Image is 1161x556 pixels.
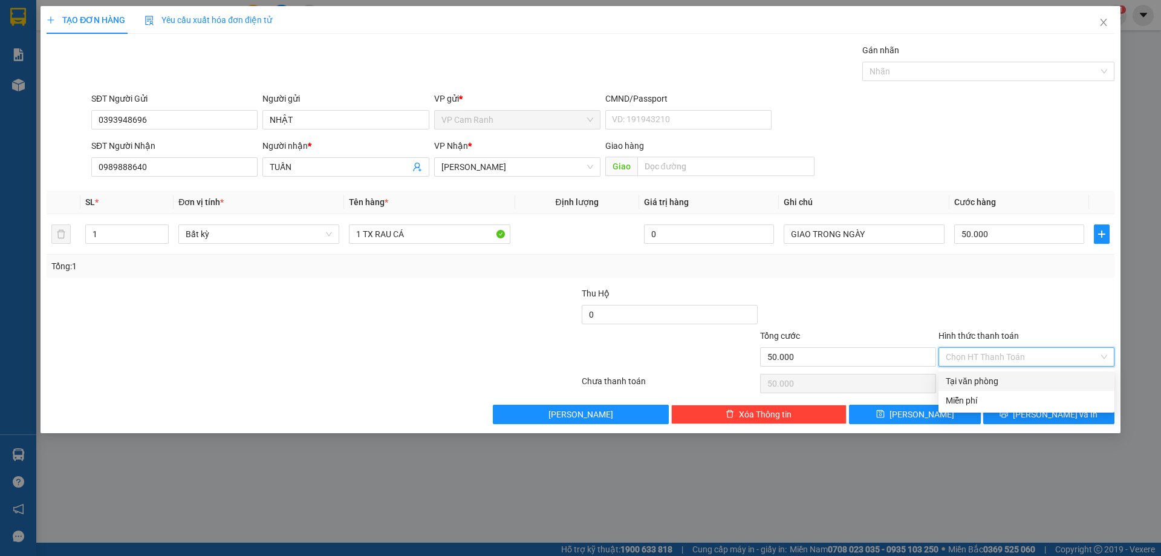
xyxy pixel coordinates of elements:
div: Tại văn phòng [946,374,1107,388]
span: Định lượng [556,197,599,207]
input: Dọc đường [637,157,815,176]
span: printer [1000,410,1008,419]
span: Xóa Thông tin [739,408,792,421]
th: Ghi chú [779,191,949,214]
button: [PERSON_NAME] [493,405,669,424]
div: VP gửi [434,92,600,105]
div: Tổng: 1 [51,260,448,273]
button: printer[PERSON_NAME] và In [983,405,1114,424]
div: SĐT Người Nhận [91,139,258,152]
span: SL [85,197,95,207]
span: VP Cam Ranh [441,111,593,129]
label: Hình thức thanh toán [938,331,1019,341]
span: plus [1094,229,1109,239]
span: VP Nhận [434,141,468,151]
div: Người gửi [262,92,429,105]
span: Giá trị hàng [644,197,689,207]
button: Close [1087,6,1120,40]
button: save[PERSON_NAME] [849,405,980,424]
div: CMND/Passport [605,92,772,105]
span: save [876,410,885,419]
span: Cước hàng [954,197,996,207]
span: delete [726,410,734,419]
span: Giao hàng [605,141,644,151]
span: Bất kỳ [186,225,332,243]
button: delete [51,224,71,244]
span: Phạm Ngũ Lão [441,158,593,176]
span: Giao [605,157,637,176]
span: TẠO ĐƠN HÀNG [47,15,125,25]
input: VD: Bàn, Ghế [349,224,510,244]
span: Yêu cầu xuất hóa đơn điện tử [145,15,272,25]
span: plus [47,16,55,24]
div: Chưa thanh toán [580,374,759,396]
div: SĐT Người Gửi [91,92,258,105]
span: Thu Hộ [582,289,610,298]
span: Tổng cước [760,331,800,341]
div: Miễn phí [946,394,1107,407]
span: user-add [412,162,422,172]
div: Người nhận [262,139,429,152]
span: Tên hàng [349,197,388,207]
span: close [1099,18,1108,27]
img: icon [145,16,154,25]
button: plus [1094,224,1110,244]
span: [PERSON_NAME] [889,408,954,421]
span: [PERSON_NAME] [548,408,613,421]
button: deleteXóa Thông tin [671,405,847,424]
span: [PERSON_NAME] và In [1013,408,1098,421]
span: Đơn vị tính [178,197,224,207]
input: 0 [644,224,774,244]
label: Gán nhãn [862,45,899,55]
input: Ghi Chú [784,224,945,244]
